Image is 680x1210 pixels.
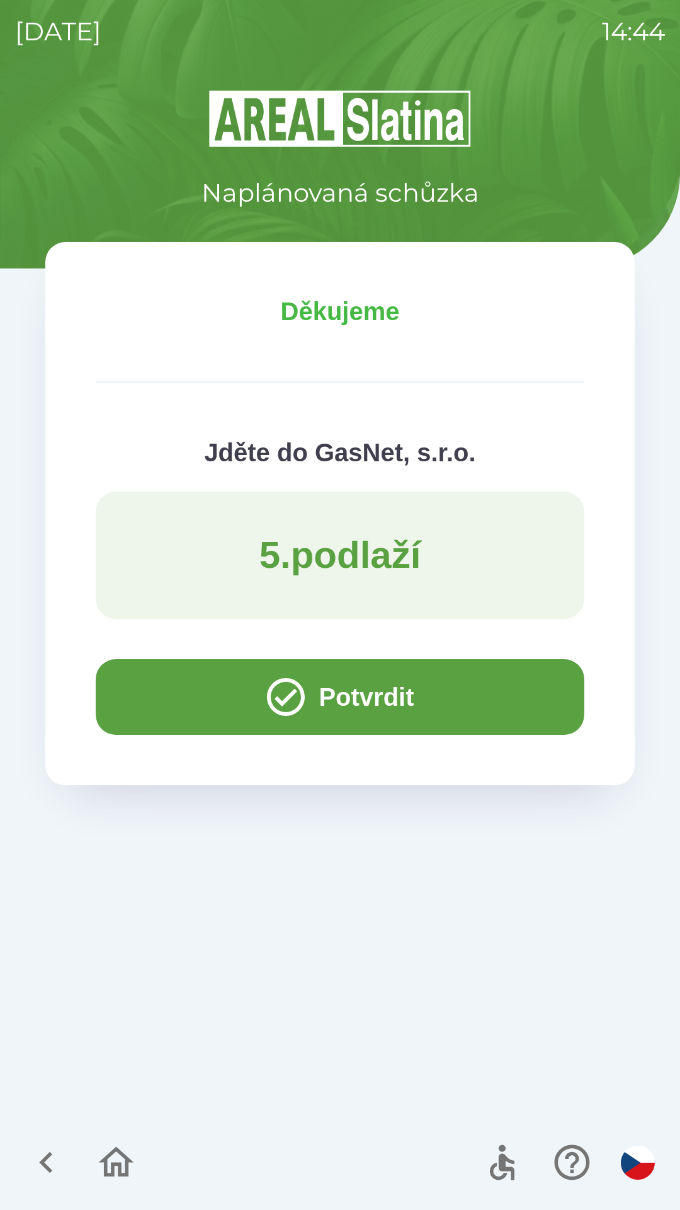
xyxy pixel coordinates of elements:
[602,13,665,50] p: 14:44
[45,88,635,149] img: Logo
[621,1146,655,1180] img: cs flag
[201,174,479,212] p: Naplánovaná schůzka
[15,13,101,50] p: [DATE]
[96,292,584,330] p: Děkujeme
[96,434,584,471] p: Jděte do GasNet, s.r.o.
[259,532,421,579] p: 5 . podlaží
[96,659,584,735] button: Potvrdit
